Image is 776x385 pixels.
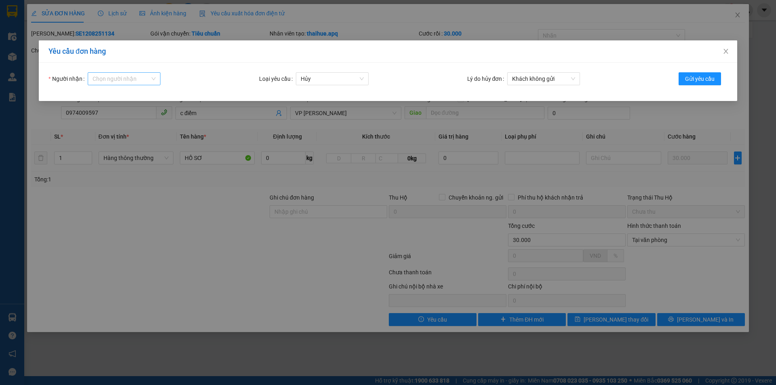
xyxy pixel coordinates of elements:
span: close [723,48,729,55]
button: Close [715,40,737,63]
input: Người nhận [93,73,150,85]
span: [GEOGRAPHIC_DATA], [GEOGRAPHIC_DATA] ↔ [GEOGRAPHIC_DATA] [13,34,72,62]
div: Yêu cầu đơn hàng [48,47,727,56]
label: Lý do hủy đơn [467,72,508,85]
span: Khách không gửi [512,73,575,85]
label: Loại yêu cầu [259,72,296,85]
label: Người nhận [48,72,88,85]
span: Gửi yêu cầu [685,74,715,83]
span: Hủy [301,73,364,85]
button: Gửi yêu cầu [679,72,721,85]
strong: CHUYỂN PHÁT NHANH AN PHÚ QUÝ [13,6,72,33]
img: logo [4,44,11,84]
